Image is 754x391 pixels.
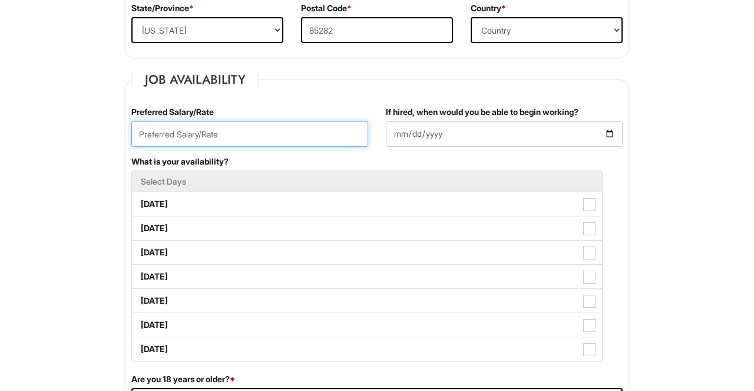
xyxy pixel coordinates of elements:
input: Postal Code [301,17,453,43]
label: What is your availability? [131,156,229,167]
label: [DATE] [132,313,602,337]
label: Are you 18 years or older? [131,373,235,385]
select: State/Province [131,17,283,43]
label: Postal Code [301,2,352,14]
label: Preferred Salary/Rate [131,106,214,118]
label: If hired, when would you be able to begin working? [386,106,578,118]
legend: Job Availability [131,71,259,88]
select: Country [471,17,623,43]
label: [DATE] [132,265,602,288]
label: [DATE] [132,192,602,216]
label: [DATE] [132,289,602,313]
label: [DATE] [132,216,602,240]
label: [DATE] [132,241,602,264]
input: Preferred Salary/Rate [131,121,368,147]
label: State/Province [131,2,194,14]
label: Country [471,2,506,14]
label: [DATE] [132,337,602,361]
h5: Select Days [141,177,593,186]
